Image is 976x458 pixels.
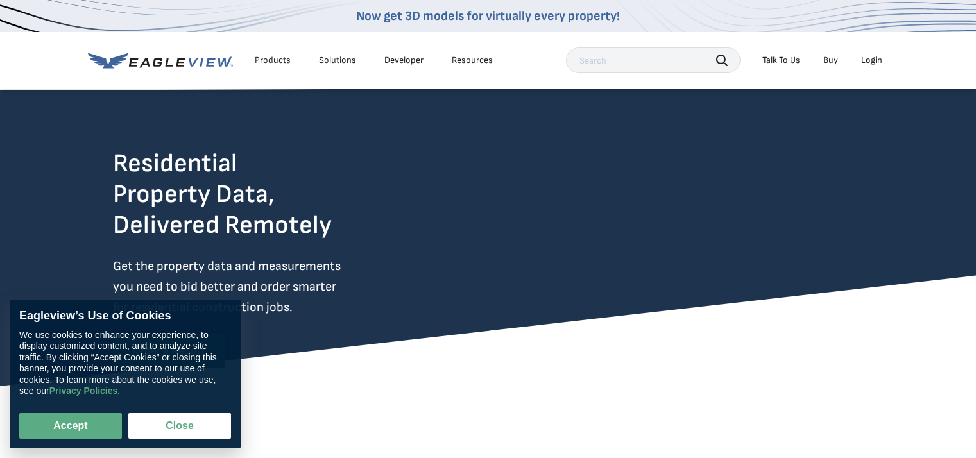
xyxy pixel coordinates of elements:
input: Search [566,47,741,73]
div: Resources [452,55,493,66]
h2: Residential Property Data, Delivered Remotely [113,148,332,241]
div: Login [861,55,882,66]
a: Developer [384,55,424,66]
button: Accept [19,413,122,439]
a: Privacy Policies [49,386,118,397]
div: Solutions [319,55,356,66]
div: Talk To Us [762,55,800,66]
div: Products [255,55,291,66]
div: Eagleview’s Use of Cookies [19,309,231,323]
p: Get the property data and measurements you need to bid better and order smarter for residential c... [113,256,394,318]
div: We use cookies to enhance your experience, to display customized content, and to analyze site tra... [19,330,231,397]
button: Close [128,413,231,439]
a: Now get 3D models for virtually every property! [356,8,620,24]
a: Buy [823,55,838,66]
